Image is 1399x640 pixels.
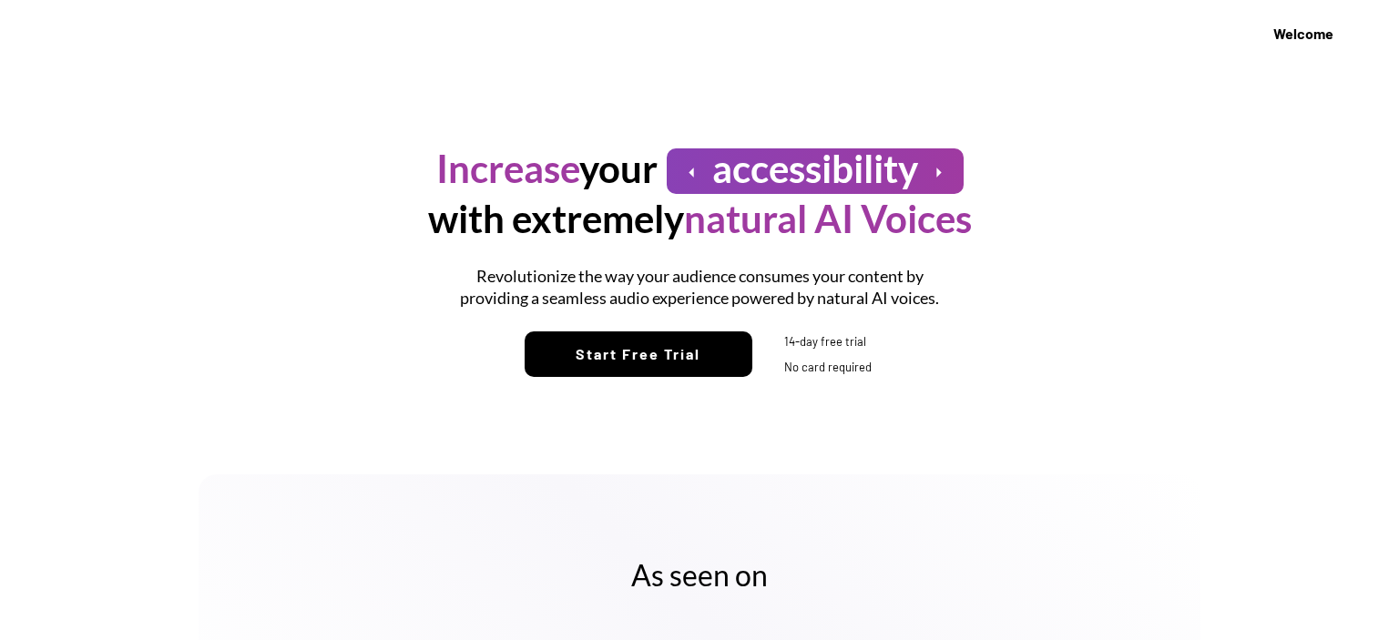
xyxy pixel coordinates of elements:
[1273,23,1333,45] div: Welcome
[784,333,875,350] div: 14-day free trial
[761,358,780,376] img: yH5BAEAAAAALAAAAAABAAEAAAIBRAA7
[525,331,752,377] button: Start Free Trial
[761,332,780,350] img: yH5BAEAAAAALAAAAAABAAEAAAIBRAA7
[784,359,875,375] div: No card required
[927,161,950,184] button: arrow_right
[449,266,950,309] h1: Revolutionize the way your audience consumes your content by providing a seamless audio experienc...
[684,196,972,241] font: natural AI Voices
[18,14,209,55] img: yH5BAEAAAAALAAAAAABAAEAAAIBRAA7
[428,194,972,244] h1: with extremely
[258,556,1141,594] h2: As seen on
[436,144,658,194] h1: your
[712,144,918,194] h1: accessibility
[436,146,579,191] font: Increase
[680,161,703,184] button: arrow_left
[1343,15,1381,54] img: yH5BAEAAAAALAAAAAABAAEAAAIBRAA7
